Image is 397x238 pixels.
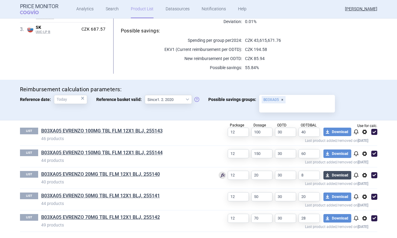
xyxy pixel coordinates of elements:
p: Last product added/removed on [209,180,368,186]
p: New reimbursement per ODTD: [121,55,242,62]
strong: [DATE] [358,225,368,229]
p: LIST [20,171,38,178]
div: B03XA05 [262,96,286,103]
button: Download [323,128,351,136]
h1: B03XA05 EVRENZO 70MG TBL FLM 12X1 BLJ, 255142 [41,214,209,222]
p: Last product added/removed on [209,202,368,207]
a: B03XA05 EVRENZO 70MG TBL FLM 12X1 BLJ, 255142 [41,214,160,221]
p: Last product added/removed on [209,159,368,164]
p: 55.84% [242,65,377,71]
p: LIST [20,128,38,134]
h1: B03XA05 EVRENZO 20MG TBL FLM 12X1 BLJ, 255140 [41,171,209,179]
span: Dosage [253,123,266,127]
span: Use for calc. [357,124,377,128]
span: 3 . [20,26,27,33]
button: Download [323,193,351,201]
span: COGVIO [20,9,47,14]
p: LIST [20,149,38,156]
div: × [81,95,84,102]
h1: B03XA05 EVRENZO 100MG TBL FLM 12X1 BLJ, 255143 [41,128,209,136]
p: 44 products [41,200,209,206]
button: Download [323,214,351,223]
select: Reference basket valid: [145,95,192,104]
p: 46 products [41,136,209,142]
span: Reference basket valid: [96,95,145,104]
p: EKV1 (Current reimbursement per ODTD): [121,46,242,52]
h1: B03XA05 EVRENZO 50MG TBL FLM 12X1 BLJ, 255141 [41,193,209,200]
p: 0.01% [242,18,377,25]
p: Last product added/removed on [209,223,368,229]
p: CZK 194.58 [242,46,377,52]
p: LIST [20,193,38,199]
img: Slovakia [27,26,33,32]
p: LIST [20,214,38,221]
p: CZK 43,615,671.76 [242,37,377,43]
span: Possible savings groups: [208,95,259,104]
p: Spending per group per 2024 : [121,37,242,43]
button: Download [323,171,351,179]
h4: Reimbursement calculation parameters: [20,86,377,93]
strong: [DATE] [358,182,368,186]
p: CZK 85.94 [242,55,377,62]
strong: [DATE] [358,160,368,164]
p: 40 products [41,179,209,185]
span: ODTDBAL [301,123,316,127]
a: B03XA05 EVRENZO 20MG TBL FLM 12X1 BLJ, 255140 [41,171,160,178]
div: CZK 687.57 [79,27,106,32]
h5: Possible savings: [121,28,377,34]
a: B03XA05 EVRENZO 50MG TBL FLM 12X1 BLJ, 255141 [41,193,160,199]
strong: Price Monitor [20,3,58,9]
a: B03XA05 EVRENZO 100MG TBL FLM 12X1 BLJ, 255143 [41,128,163,134]
p: 49 products [41,222,209,228]
p: Possible savings: [121,65,242,71]
strong: [DATE] [358,203,368,207]
input: Reference date:× [54,95,87,104]
p: 44 products [41,157,209,163]
a: Price MonitorCOGVIO [20,3,58,15]
a: B03XA05 EVRENZO 150MG TBL FLM 12X1 BLJ, 255144 [41,149,163,156]
strong: [DATE] [358,139,368,143]
h1: B03XA05 EVRENZO 150MG TBL FLM 12X1 BLJ, 255144 [41,149,209,157]
span: SK [36,25,79,30]
button: Download [323,149,351,158]
input: Possible savings groups:B03XA05 [261,104,333,112]
span: UUC-LP B [36,30,79,34]
span: Package [230,123,244,127]
p: Last product added/removed on [209,137,368,143]
span: Reference date: [20,95,54,104]
span: ODTD [277,123,286,127]
p: Deviation: [121,18,242,25]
